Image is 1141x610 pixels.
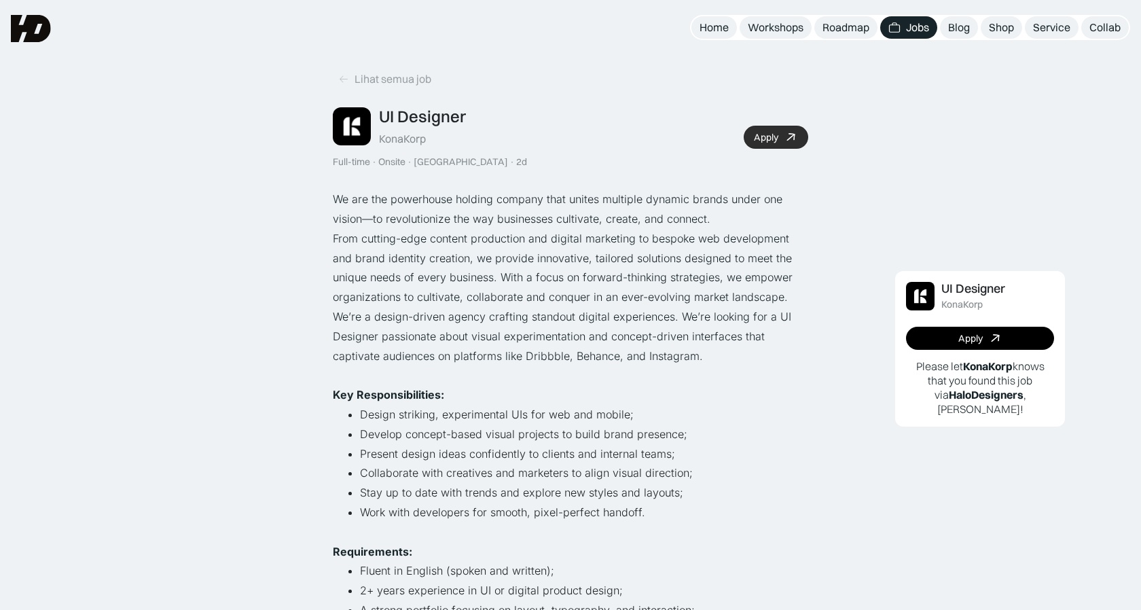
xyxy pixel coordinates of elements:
[880,16,937,39] a: Jobs
[1081,16,1129,39] a: Collab
[1033,20,1070,35] div: Service
[379,132,426,146] div: KonaKorp
[941,299,983,310] div: KonaKorp
[333,388,444,401] strong: Key Responsibilities:
[740,16,812,39] a: Workshops
[1089,20,1121,35] div: Collab
[963,359,1013,373] b: KonaKorp
[360,483,808,503] li: Stay up to date with trends and explore new styles and layouts;
[958,333,983,344] div: Apply
[748,20,803,35] div: Workshops
[906,282,935,310] img: Job Image
[378,156,405,168] div: Onsite
[333,229,808,307] p: From cutting-edge content production and digital marketing to bespoke web development and brand i...
[906,20,929,35] div: Jobs
[360,405,808,425] li: Design striking, experimental UIs for web and mobile;
[379,107,466,126] div: UI Designer
[941,282,1005,296] div: UI Designer
[333,307,808,365] p: We’re a design-driven agency crafting standout digital experiences. We’re looking for a UI Design...
[407,156,412,168] div: ·
[333,107,371,145] img: Job Image
[1025,16,1079,39] a: Service
[754,132,778,143] div: Apply
[906,327,1054,350] a: Apply
[333,190,808,229] p: We are the powerhouse holding company that unites multiple dynamic brands under one vision—to rev...
[509,156,515,168] div: ·
[360,561,808,581] li: Fluent in English (spoken and written);
[516,156,527,168] div: 2d
[360,425,808,444] li: Develop concept-based visual projects to build brand presence;
[981,16,1022,39] a: Shop
[333,365,808,385] p: ‍
[822,20,869,35] div: Roadmap
[949,388,1024,401] b: HaloDesigners
[333,68,437,90] a: Lihat semua job
[333,522,808,542] p: ‍
[700,20,729,35] div: Home
[355,72,431,86] div: Lihat semua job
[360,444,808,464] li: Present design ideas confidently to clients and internal teams;
[940,16,978,39] a: Blog
[414,156,508,168] div: [GEOGRAPHIC_DATA]
[333,156,370,168] div: Full-time
[333,545,412,558] strong: Requirements:
[360,503,808,522] li: Work with developers for smooth, pixel-perfect handoff.
[948,20,970,35] div: Blog
[360,463,808,483] li: Collaborate with creatives and marketers to align visual direction;
[360,581,808,600] li: 2+ years experience in UI or digital product design;
[744,126,808,149] a: Apply
[372,156,377,168] div: ·
[691,16,737,39] a: Home
[814,16,877,39] a: Roadmap
[989,20,1014,35] div: Shop
[906,359,1054,416] p: Please let knows that you found this job via , [PERSON_NAME]!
